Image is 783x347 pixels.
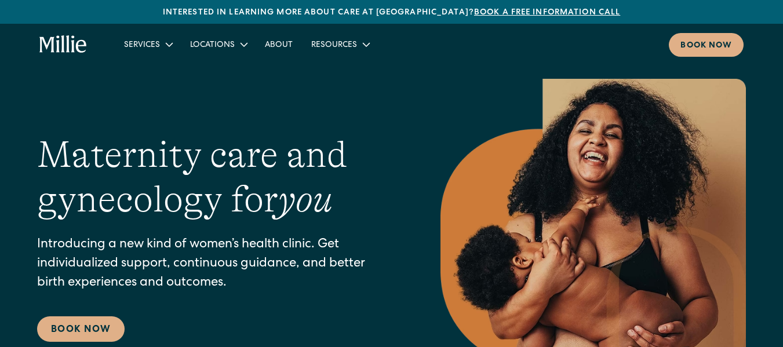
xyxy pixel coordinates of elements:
[302,35,378,54] div: Resources
[115,35,181,54] div: Services
[37,316,125,342] a: Book Now
[680,40,732,52] div: Book now
[190,39,235,52] div: Locations
[669,33,744,57] a: Book now
[39,35,87,54] a: home
[474,9,620,17] a: Book a free information call
[278,178,333,220] em: you
[181,35,256,54] div: Locations
[124,39,160,52] div: Services
[37,133,394,222] h1: Maternity care and gynecology for
[37,236,394,293] p: Introducing a new kind of women’s health clinic. Get individualized support, continuous guidance,...
[256,35,302,54] a: About
[311,39,357,52] div: Resources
